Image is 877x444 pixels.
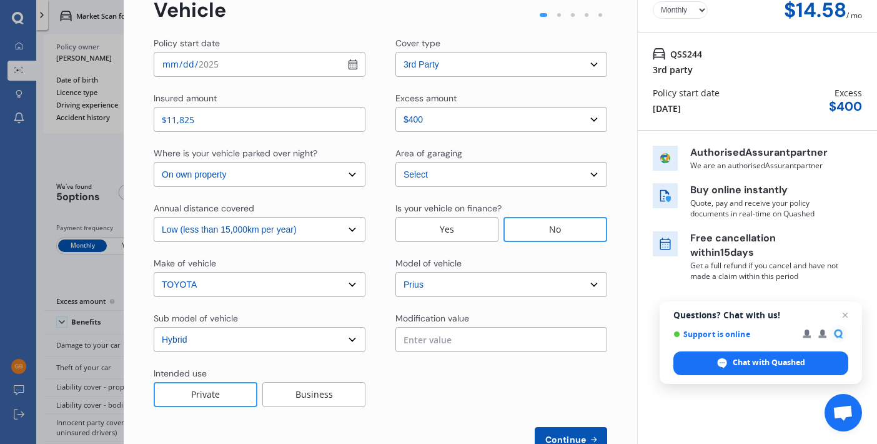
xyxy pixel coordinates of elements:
[154,52,365,77] input: dd / mm / yyyy
[653,102,681,115] div: [DATE]
[395,202,502,214] div: Is your vehicle on finance?
[825,394,862,431] div: Open chat
[673,330,794,339] span: Support is online
[154,92,217,104] div: Insured amount
[670,48,702,61] span: QSS244
[154,367,207,380] div: Intended use
[835,86,862,99] div: Excess
[395,147,462,159] div: Area of garaging
[690,231,840,260] p: Free cancellation within 15 days
[154,107,365,132] input: Enter insured amount
[733,357,805,368] span: Chat with Quashed
[653,183,678,208] img: buy online icon
[154,202,254,214] div: Annual distance covered
[154,382,257,407] div: Private
[262,382,365,407] div: Business
[154,37,220,49] div: Policy start date
[690,183,840,198] p: Buy online instantly
[154,312,238,325] div: Sub model of vehicle
[673,351,848,375] div: Chat with Quashed
[653,146,678,171] img: insurer icon
[829,99,862,114] div: $ 400
[395,257,462,270] div: Model of vehicle
[395,327,607,352] input: Enter value
[154,147,317,159] div: Where is your vehicle parked over night?
[653,63,693,76] div: 3rd party
[395,312,469,325] div: Modification value
[673,310,848,320] span: Questions? Chat with us!
[653,86,720,99] div: Policy start date
[395,217,498,242] div: Yes
[690,260,840,281] p: Get a full refund if you cancel and have not made a claim within this period
[690,160,840,171] p: We are an authorised Assurant partner
[690,146,840,160] p: Authorised Assurant partner
[395,92,457,104] div: Excess amount
[395,37,440,49] div: Cover type
[653,231,678,256] img: free cancel icon
[503,217,607,242] div: No
[154,257,216,270] div: Make of vehicle
[838,308,853,323] span: Close chat
[690,198,840,219] p: Quote, pay and receive your policy documents in real-time on Quashed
